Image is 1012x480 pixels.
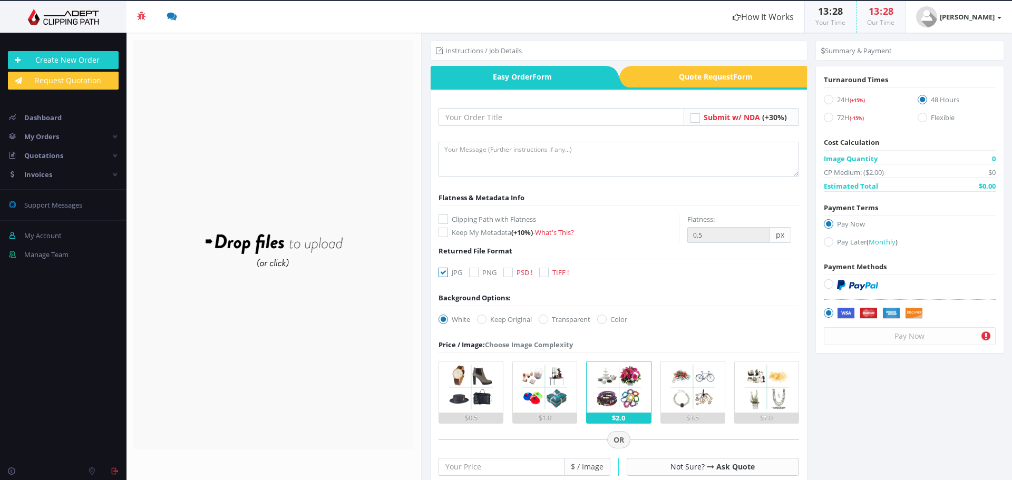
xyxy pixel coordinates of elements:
div: $0.5 [439,413,503,423]
span: Cost Calculation [824,138,880,147]
span: (+10%) [511,228,533,237]
a: What's This? [535,228,574,237]
a: Create New Order [8,51,119,69]
label: Flexible [918,112,996,126]
label: PNG [469,267,497,278]
span: $0.00 [979,181,996,191]
span: 28 [883,5,893,17]
span: : [879,5,883,17]
span: Support Messages [24,200,82,210]
label: Pay Now [824,219,996,233]
img: user_default.jpg [916,6,937,27]
span: My Account [24,231,62,240]
small: Our Time [867,18,894,27]
a: Ask Quote [716,462,755,472]
span: Manage Team [24,250,69,259]
a: Quote RequestForm [632,66,807,87]
span: OR [607,431,630,449]
span: Easy Order [431,66,606,87]
label: Color [597,314,627,325]
span: Submit w/ NDA [704,112,760,122]
a: Easy OrderForm [431,66,606,87]
label: Keep My Metadata - [439,227,679,238]
span: 28 [832,5,843,17]
i: Form [532,72,552,82]
div: Choose Image Complexity [439,339,573,350]
img: Securely by Stripe [837,308,923,319]
div: Background Options: [439,292,511,303]
label: 24H [824,94,902,109]
div: $3.5 [661,413,725,423]
label: JPG [439,267,462,278]
li: Instructions / Job Details [436,45,522,56]
label: White [439,314,470,325]
label: 72H [824,112,902,126]
li: Summary & Payment [821,45,892,56]
span: Returned File Format [439,246,512,256]
img: PayPal [837,280,878,290]
div: $1.0 [513,413,577,423]
span: CP Medium: ($2.00) [824,167,884,178]
span: Not Sure? [670,462,705,472]
input: Your Price [439,458,565,476]
span: Payment Terms [824,203,878,212]
strong: [PERSON_NAME] [940,12,995,22]
span: Payment Methods [824,262,887,271]
span: Invoices [24,170,52,179]
span: Turnaround Times [824,75,888,84]
span: 13 [869,5,879,17]
span: $0 [988,167,996,178]
span: Image Quantity [824,153,878,164]
span: Quotations [24,151,63,160]
img: 4.png [667,361,718,413]
i: Form [733,72,753,82]
span: TIFF ! [552,268,569,277]
a: (Monthly) [867,237,898,247]
a: (-15%) [850,113,864,122]
div: $2.0 [587,413,650,423]
label: Transparent [539,314,590,325]
span: 13 [818,5,829,17]
span: (+30%) [762,112,787,122]
a: Request Quotation [8,72,119,90]
img: Adept Graphics [8,9,119,25]
label: Pay Later [824,237,996,251]
span: (+15%) [850,97,865,104]
img: 1.png [445,361,497,413]
a: Submit w/ NDA (+30%) [704,112,787,122]
label: Clipping Path with Flatness [439,214,679,224]
div: $7.0 [735,413,799,423]
input: Your Order Title [439,108,684,126]
a: How It Works [722,1,804,33]
a: (+15%) [850,95,865,104]
label: Keep Original [477,314,532,325]
span: PSD ! [517,268,532,277]
span: Dashboard [24,113,62,122]
small: Your Time [815,18,845,27]
span: Monthly [869,237,896,247]
label: 48 Hours [918,94,996,109]
span: My Orders [24,132,59,141]
img: 2.png [519,361,570,413]
span: px [770,227,791,243]
span: Price / Image: [439,340,485,349]
a: [PERSON_NAME] [906,1,1012,33]
label: Flatness: [687,214,715,224]
img: 5.png [741,361,792,413]
span: Quote Request [632,66,807,87]
span: (-15%) [850,115,864,122]
img: 3.png [593,361,645,413]
span: : [829,5,832,17]
span: $ / Image [565,458,610,476]
span: Estimated Total [824,181,878,191]
span: Flatness & Metadata Info [439,193,524,202]
span: 0 [992,153,996,164]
